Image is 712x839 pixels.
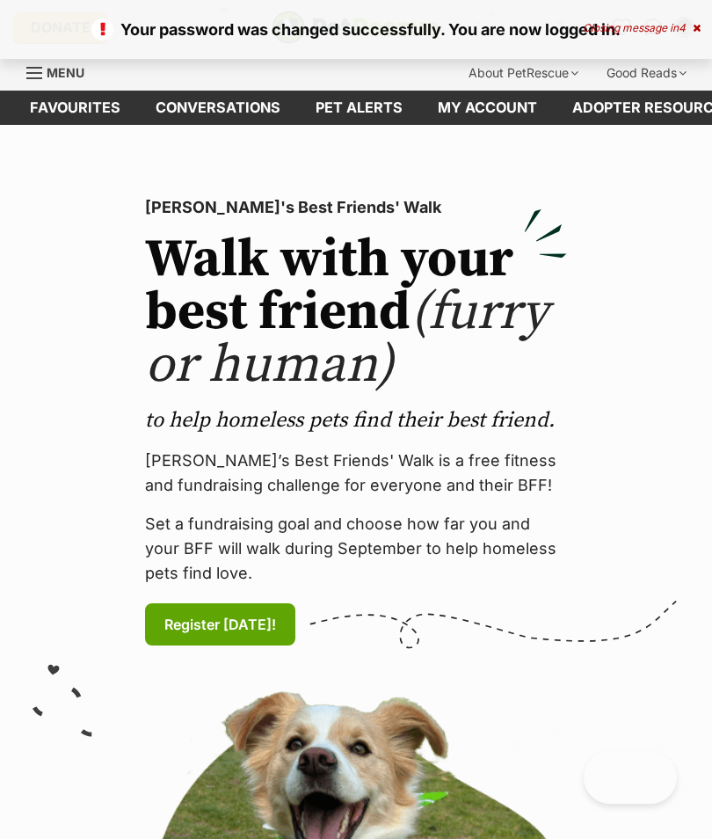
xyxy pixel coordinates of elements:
[145,406,567,434] p: to help homeless pets find their best friend.
[164,614,276,635] span: Register [DATE]!
[298,91,420,125] a: Pet alerts
[138,91,298,125] a: conversations
[420,91,555,125] a: My account
[145,449,567,498] p: [PERSON_NAME]’s Best Friends' Walk is a free fitness and fundraising challenge for everyone and t...
[145,280,549,398] span: (furry or human)
[145,603,295,646] a: Register [DATE]!
[584,751,677,804] iframe: Help Scout Beacon - Open
[145,512,567,586] p: Set a fundraising goal and choose how far you and your BFF will walk during September to help hom...
[26,55,97,87] a: Menu
[456,55,591,91] div: About PetRescue
[47,65,84,80] span: Menu
[145,234,567,392] h2: Walk with your best friend
[145,195,567,220] p: [PERSON_NAME]'s Best Friends' Walk
[12,91,138,125] a: Favourites
[594,55,699,91] div: Good Reads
